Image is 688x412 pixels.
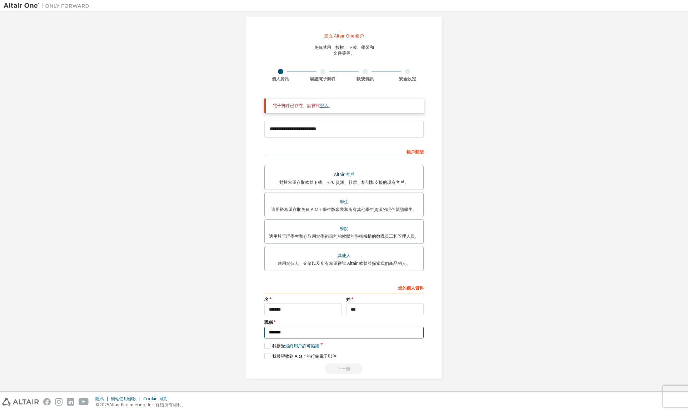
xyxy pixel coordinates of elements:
[272,353,336,359] font: 我希望收到 Altair 的行銷電子郵件
[329,102,333,109] font: 。
[67,398,74,406] img: linkedin.svg
[279,179,409,185] font: 對於希望存取軟體下載、HPC 資源、社群、培訓和支援的現有客戶。
[264,319,273,325] font: 職稱
[399,76,416,82] font: 安全設定
[271,206,417,212] font: 適用於希望存取免費 Altair 學生版套裝和所有其他學生資源的現任就讀學生。
[111,396,136,402] font: 網站使用條款
[99,402,109,408] font: 2025
[272,76,289,82] font: 個人資訊
[143,396,167,402] font: Cookie 同意
[55,398,63,406] img: instagram.svg
[324,33,364,39] font: 建立 Altair One 帳戶
[357,76,374,82] font: 帳號資訊
[333,50,355,56] font: 文件等等。
[273,102,320,109] font: 電子郵件已存在。請嘗試
[346,296,350,302] font: 姓
[407,149,424,155] font: 帳戶類型
[43,398,51,406] img: facebook.svg
[278,260,410,266] font: 適用於個人、企業以及所有希望嘗試 Altair 軟體並探索我們產品的人。
[320,102,329,109] a: 登入
[334,171,354,177] font: Altair 客戶
[109,402,186,408] font: Altair Engineering, Inc. 保留所有權利。
[4,2,93,9] img: 牽牛星一號
[79,398,89,406] img: youtube.svg
[310,76,336,82] font: 驗證電子郵件
[314,44,374,50] font: 免費試用、授權、下載、學習和
[340,226,348,232] font: 學院
[338,252,350,258] font: 其他人
[285,343,319,349] font: 最終用戶許可協議
[398,285,424,291] font: 您的個人資料
[95,396,104,402] font: 隱私
[272,343,285,349] font: 我接受
[340,199,348,205] font: 學生
[95,402,99,408] font: ©
[2,398,39,406] img: altair_logo.svg
[264,363,424,374] div: Email already exists
[269,233,419,239] font: 適用於管理學生和存取用於學術目的的軟體的學術機構的教職員工和管理人員。
[264,296,269,302] font: 名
